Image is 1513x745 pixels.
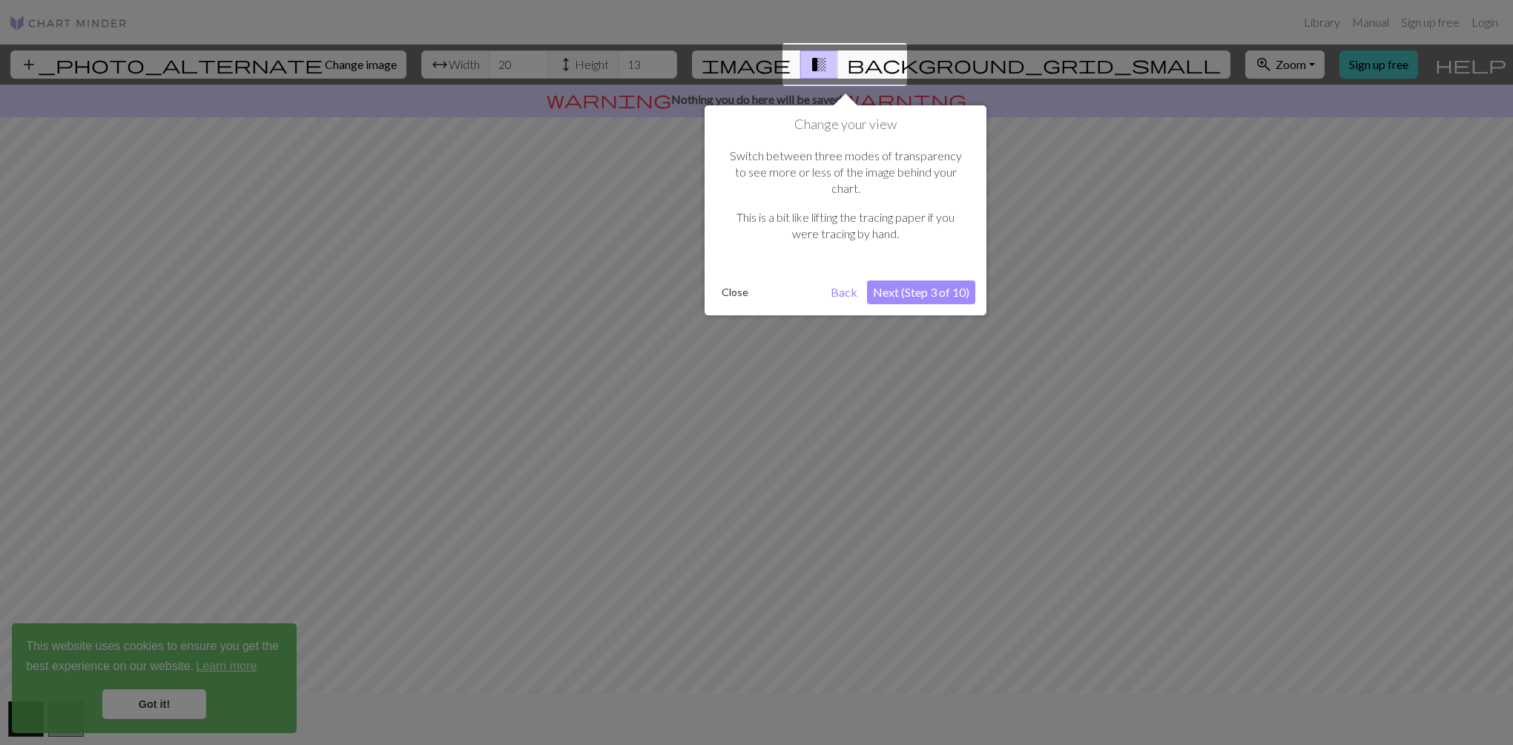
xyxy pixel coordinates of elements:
p: This is a bit like lifting the tracing paper if you were tracing by hand. [723,209,968,243]
button: Next (Step 3 of 10) [867,280,975,304]
button: Back [825,280,863,304]
h1: Change your view [716,116,975,133]
div: Change your view [705,105,986,315]
button: Close [716,281,754,303]
p: Switch between three modes of transparency to see more or less of the image behind your chart. [723,148,968,197]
